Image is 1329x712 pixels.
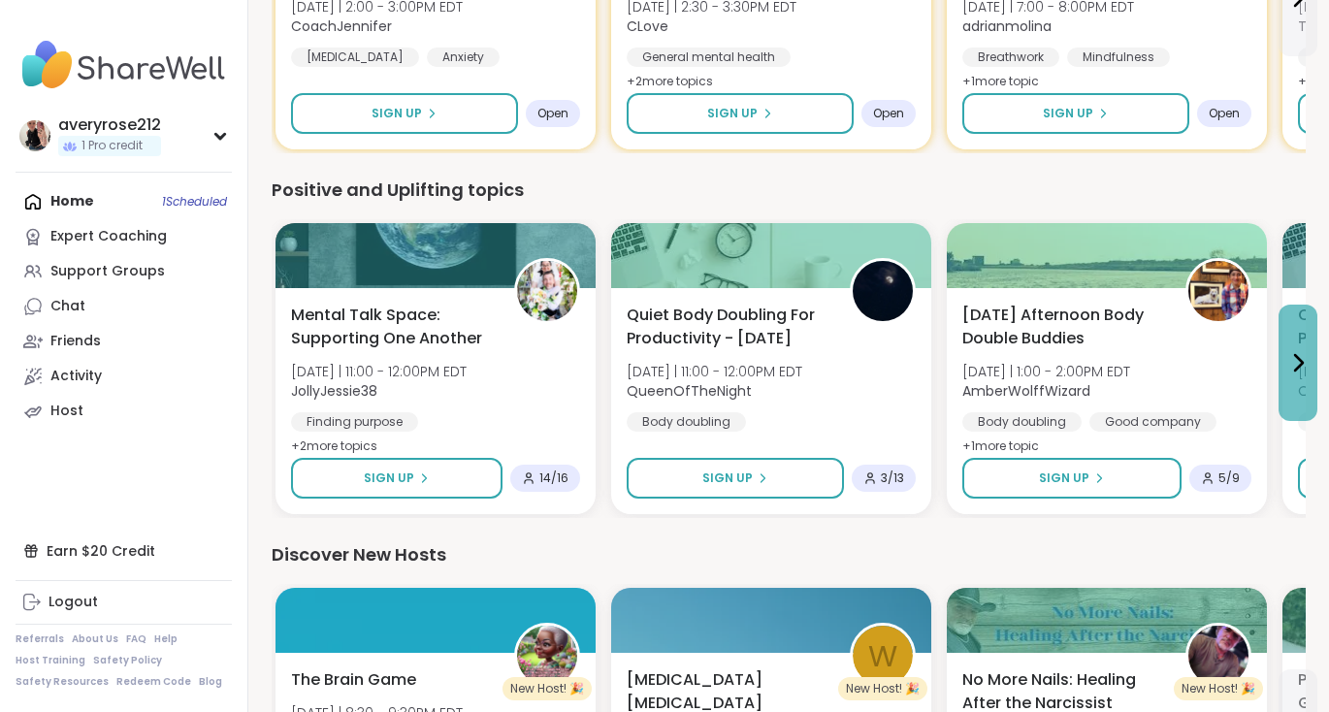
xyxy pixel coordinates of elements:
[291,458,502,499] button: Sign Up
[962,362,1130,381] span: [DATE] | 1:00 - 2:00PM EDT
[50,402,83,421] div: Host
[272,541,1306,568] div: Discover New Hosts
[627,458,844,499] button: Sign Up
[272,177,1306,204] div: Positive and Uplifting topics
[364,469,414,487] span: Sign Up
[881,470,904,486] span: 3 / 13
[962,16,1052,36] b: adrianmolina
[502,677,592,700] div: New Host! 🎉
[1218,470,1240,486] span: 5 / 9
[427,48,500,67] div: Anxiety
[16,632,64,646] a: Referrals
[1188,626,1248,686] img: johndukejr
[868,633,897,679] span: W
[627,362,802,381] span: [DATE] | 11:00 - 12:00PM EDT
[1039,469,1089,487] span: Sign Up
[16,675,109,689] a: Safety Resources
[1188,261,1248,321] img: AmberWolffWizard
[291,412,418,432] div: Finding purpose
[291,48,419,67] div: [MEDICAL_DATA]
[962,458,1182,499] button: Sign Up
[517,261,577,321] img: JollyJessie38
[50,262,165,281] div: Support Groups
[16,359,232,394] a: Activity
[126,632,146,646] a: FAQ
[50,367,102,386] div: Activity
[962,48,1059,67] div: Breathwork
[627,304,828,350] span: Quiet Body Doubling For Productivity - [DATE]
[16,289,232,324] a: Chat
[154,632,178,646] a: Help
[627,16,668,36] b: CLove
[72,632,118,646] a: About Us
[873,106,904,121] span: Open
[1089,412,1216,432] div: Good company
[16,324,232,359] a: Friends
[707,105,758,122] span: Sign Up
[1067,48,1170,67] div: Mindfulness
[962,93,1189,134] button: Sign Up
[372,105,422,122] span: Sign Up
[702,469,753,487] span: Sign Up
[16,585,232,620] a: Logout
[16,534,232,568] div: Earn $20 Credit
[291,93,518,134] button: Sign Up
[627,412,746,432] div: Body doubling
[199,675,222,689] a: Blog
[838,677,927,700] div: New Host! 🎉
[853,261,913,321] img: QueenOfTheNight
[58,114,161,136] div: averyrose212
[962,381,1090,401] b: AmberWolffWizard
[291,668,416,692] span: The Brain Game
[16,219,232,254] a: Expert Coaching
[16,254,232,289] a: Support Groups
[627,48,791,67] div: General mental health
[16,654,85,667] a: Host Training
[1174,677,1263,700] div: New Host! 🎉
[16,394,232,429] a: Host
[1209,106,1240,121] span: Open
[537,106,568,121] span: Open
[627,381,752,401] b: QueenOfTheNight
[50,332,101,351] div: Friends
[627,93,854,134] button: Sign Up
[517,626,577,686] img: nanny
[962,412,1082,432] div: Body doubling
[93,654,162,667] a: Safety Policy
[81,138,143,154] span: 1 Pro credit
[291,16,392,36] b: CoachJennifer
[1043,105,1093,122] span: Sign Up
[291,362,467,381] span: [DATE] | 11:00 - 12:00PM EDT
[291,304,493,350] span: Mental Talk Space: Supporting One Another
[16,31,232,99] img: ShareWell Nav Logo
[50,227,167,246] div: Expert Coaching
[19,120,50,151] img: averyrose212
[49,593,98,612] div: Logout
[291,381,377,401] b: JollyJessie38
[50,297,85,316] div: Chat
[962,304,1164,350] span: [DATE] Afternoon Body Double Buddies
[539,470,568,486] span: 14 / 16
[116,675,191,689] a: Redeem Code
